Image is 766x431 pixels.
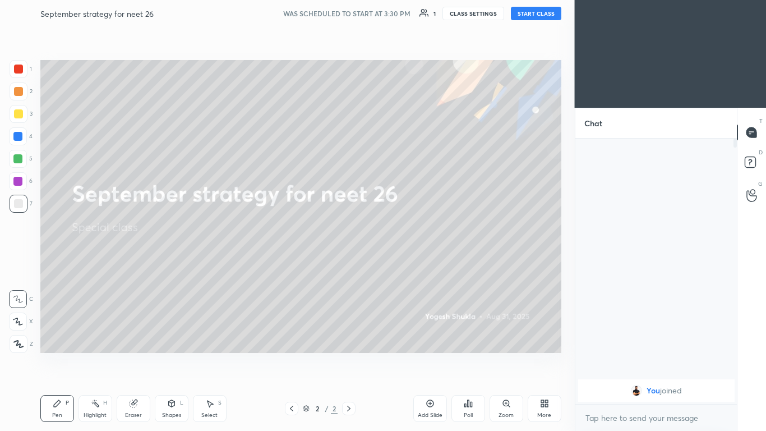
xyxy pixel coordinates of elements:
[758,180,763,188] p: G
[180,400,183,406] div: L
[9,127,33,145] div: 4
[759,148,763,157] p: D
[9,150,33,168] div: 5
[325,405,329,412] div: /
[511,7,561,20] button: START CLASS
[9,172,33,190] div: 6
[283,8,410,19] h5: WAS SCHEDULED TO START AT 3:30 PM
[218,400,222,406] div: S
[9,290,33,308] div: C
[647,386,660,395] span: You
[660,386,682,395] span: joined
[575,377,737,404] div: grid
[10,105,33,123] div: 3
[84,412,107,418] div: Highlight
[464,412,473,418] div: Poll
[433,11,436,16] div: 1
[537,412,551,418] div: More
[312,405,323,412] div: 2
[631,385,642,396] img: f58144f78eaf40519543c9a67466e84b.jpg
[442,7,504,20] button: CLASS SETTINGS
[162,412,181,418] div: Shapes
[52,412,62,418] div: Pen
[125,412,142,418] div: Eraser
[40,8,154,19] h4: September strategy for neet 26
[331,404,338,414] div: 2
[10,195,33,213] div: 7
[201,412,218,418] div: Select
[575,108,611,138] p: Chat
[499,412,514,418] div: Zoom
[418,412,442,418] div: Add Slide
[759,117,763,125] p: T
[9,313,33,331] div: X
[10,82,33,100] div: 2
[66,400,69,406] div: P
[10,60,32,78] div: 1
[10,335,33,353] div: Z
[103,400,107,406] div: H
